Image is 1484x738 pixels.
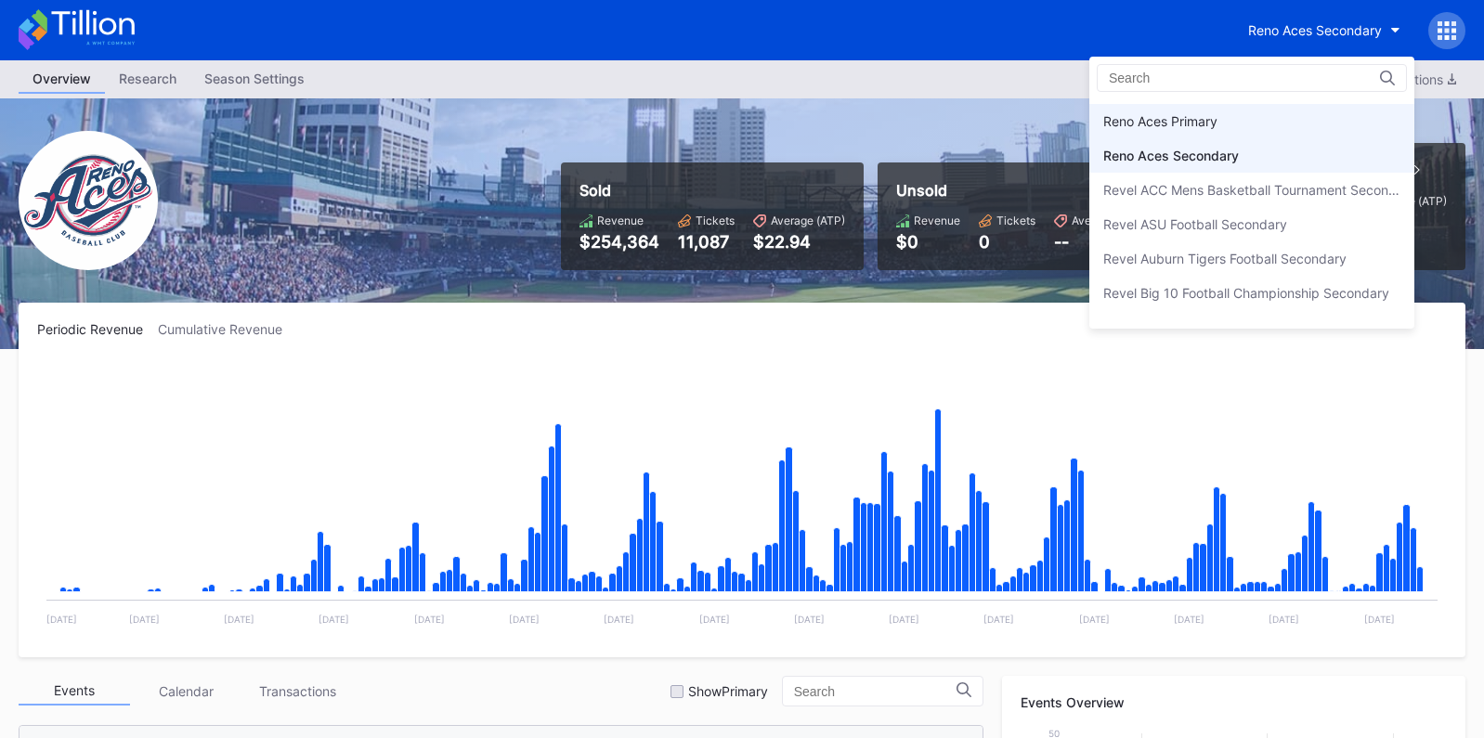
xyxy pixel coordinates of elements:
[1103,216,1287,232] div: Revel ASU Football Secondary
[1103,251,1347,266] div: Revel Auburn Tigers Football Secondary
[1103,113,1217,129] div: Reno Aces Primary
[1103,182,1400,198] div: Revel ACC Mens Basketball Tournament Secondary
[1109,71,1271,85] input: Search
[1103,319,1400,335] div: Revel Big 10 Mens Basketball Tournament Secondary
[1103,148,1239,163] div: Reno Aces Secondary
[1103,285,1389,301] div: Revel Big 10 Football Championship Secondary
